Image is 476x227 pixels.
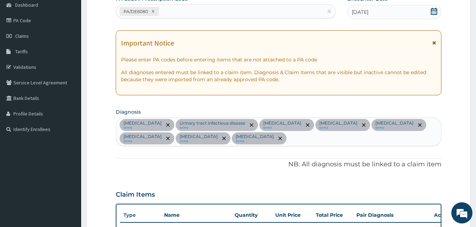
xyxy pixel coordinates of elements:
span: remove selection option [361,122,367,128]
span: remove selection option [248,122,255,128]
p: [MEDICAL_DATA] [375,120,414,126]
p: All diagnoses entered must be linked to a claim item. Diagnosis & Claim Items that are visible bu... [121,69,436,83]
p: NB: All diagnosis must be linked to a claim item [116,160,442,169]
th: Type [120,209,161,222]
small: query [263,126,301,130]
span: [DATE] [352,8,368,16]
span: We're online! [41,68,97,140]
small: query [319,126,357,130]
p: [MEDICAL_DATA] [319,120,357,126]
h1: Important Notice [121,39,174,47]
small: query [123,126,162,130]
img: d_794563401_company_1708531726252_794563401 [13,35,29,53]
p: [MEDICAL_DATA] [180,134,218,139]
small: query [180,126,245,130]
div: Chat with us now [37,40,119,49]
p: [MEDICAL_DATA] [263,120,301,126]
p: Urinary tract infectious disease [180,120,245,126]
div: Minimize live chat window [116,4,133,20]
p: [MEDICAL_DATA] [123,134,162,139]
small: query [375,126,414,130]
th: Unit Price [272,208,312,222]
span: Claims [15,33,29,39]
span: Tariffs [15,48,28,55]
th: Pair Diagnosis [353,208,430,222]
div: PA/DE6080 [121,7,149,16]
label: Diagnosis [116,108,141,115]
th: Total Price [312,208,353,222]
span: Dashboard [15,2,38,8]
span: remove selection option [305,122,311,128]
span: remove selection option [277,135,283,142]
span: remove selection option [221,135,227,142]
small: query [123,139,162,143]
th: Name [161,208,231,222]
p: [MEDICAL_DATA] [236,134,274,139]
small: query [180,139,218,143]
p: Please enter PA codes before entering items that are not attached to a PA code [121,56,436,63]
textarea: Type your message and hit 'Enter' [4,152,134,177]
span: remove selection option [165,122,171,128]
th: Actions [430,208,466,222]
p: [MEDICAL_DATA] [123,120,162,126]
th: Quantity [231,208,272,222]
small: query [236,139,274,143]
span: remove selection option [417,122,423,128]
span: remove selection option [165,135,171,142]
h3: Claim Items [116,191,155,199]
